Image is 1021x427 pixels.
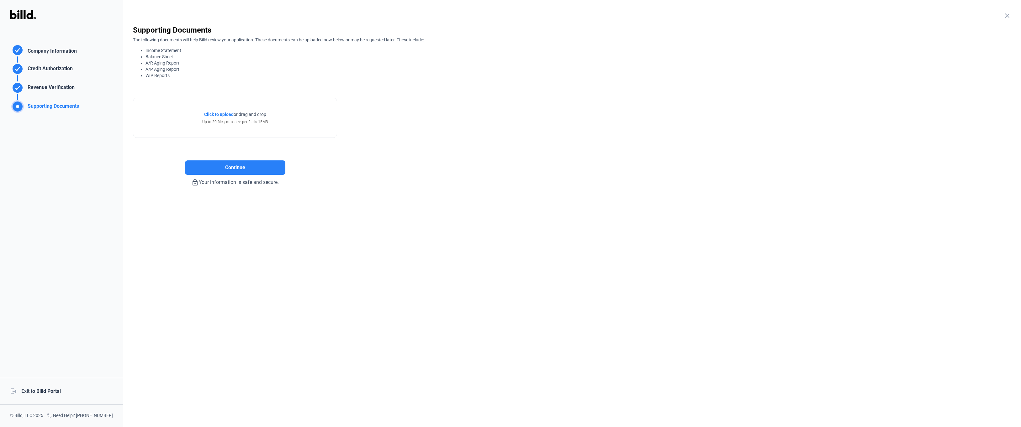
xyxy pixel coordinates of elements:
div: Supporting Documents [133,25,1011,35]
div: The following documents will help Billd review your application. These documents can be uploaded ... [133,35,1011,79]
div: Supporting Documents [25,102,79,113]
div: Company Information [25,47,77,56]
li: Balance Sheet [145,54,1011,60]
span: Click to upload [204,112,234,117]
li: A/P Aging Report [145,66,1011,72]
img: Billd Logo [10,10,36,19]
button: Continue [185,160,285,175]
span: or drag and drop [234,111,266,117]
div: © Billd, LLC 2025 [10,412,43,419]
li: A/R Aging Report [145,60,1011,66]
mat-icon: logout [10,388,16,394]
div: Revenue Verification [25,84,75,94]
mat-icon: close [1003,12,1011,19]
div: Up to 20 files, max size per file is 15MB [202,119,268,125]
div: Your information is safe and secure. [133,175,337,186]
li: Income Statement [145,47,1011,54]
div: Need Help? [PHONE_NUMBER] [47,412,113,419]
div: Credit Authorization [25,65,73,75]
span: Continue [225,164,245,171]
mat-icon: lock_outline [191,179,199,186]
li: WIP Reports [145,72,1011,79]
